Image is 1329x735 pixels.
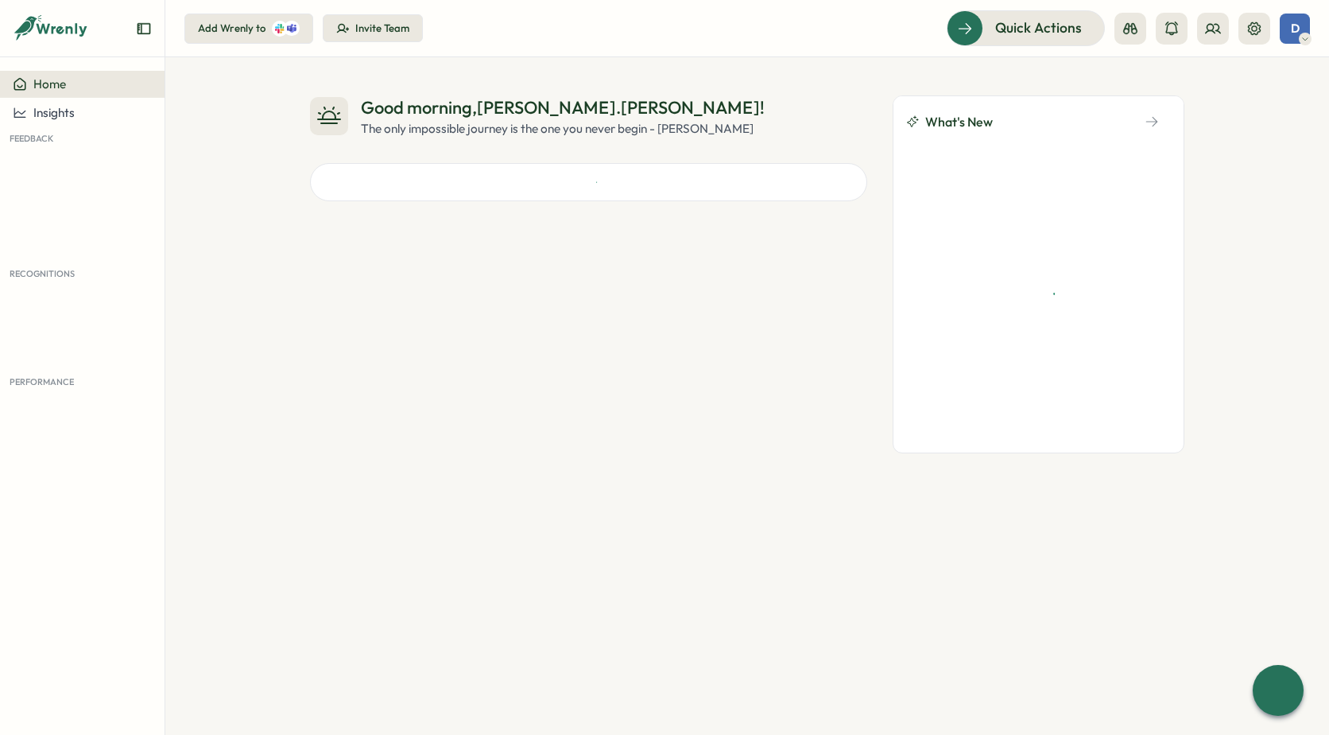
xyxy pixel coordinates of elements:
[925,112,993,132] span: What's New
[355,21,409,36] div: Invite Team
[136,21,152,37] button: Expand sidebar
[995,17,1082,38] span: Quick Actions
[198,21,265,36] div: Add Wrenly to
[361,95,765,120] div: Good morning , [PERSON_NAME].[PERSON_NAME] !
[1291,21,1300,35] span: D
[323,14,423,43] button: Invite Team
[947,10,1105,45] button: Quick Actions
[1280,14,1310,44] button: D
[361,120,765,138] div: The only impossible journey is the one you never begin - [PERSON_NAME]
[184,14,313,44] button: Add Wrenly to
[33,105,75,120] span: Insights
[33,76,66,91] span: Home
